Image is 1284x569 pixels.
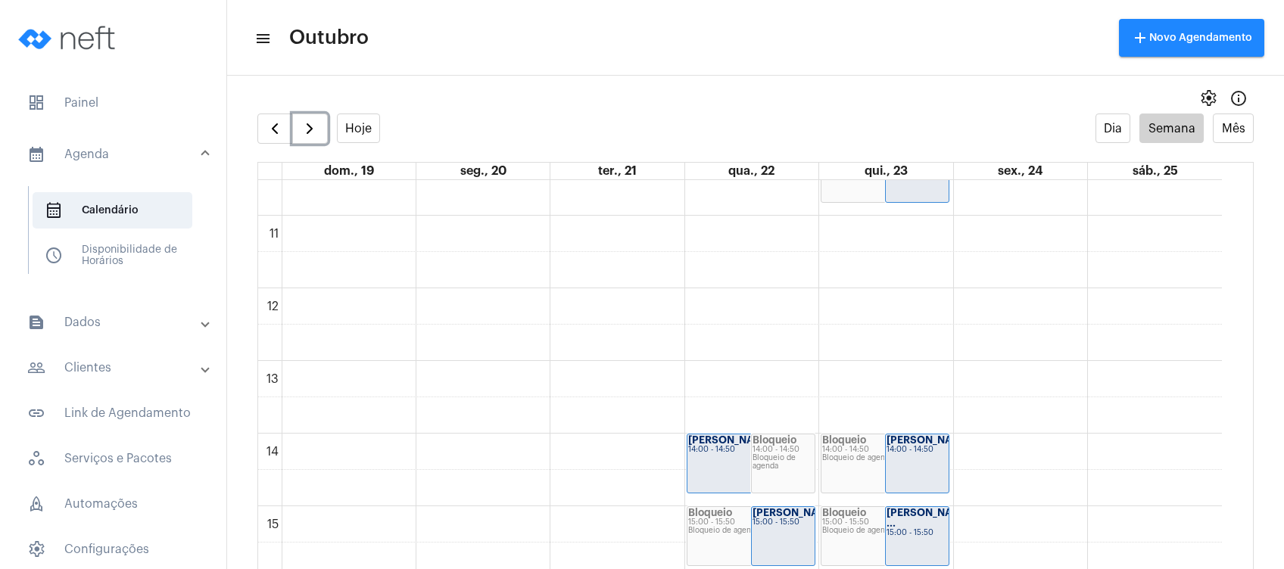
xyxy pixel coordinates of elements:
[254,30,270,48] mat-icon: sidenav icon
[887,435,971,445] strong: [PERSON_NAME]
[15,85,211,121] span: Painel
[289,26,369,50] span: Outubro
[321,163,377,179] a: 19 de outubro de 2025
[688,518,814,527] div: 15:00 - 15:50
[263,372,282,386] div: 13
[753,435,796,445] strong: Bloqueio
[595,163,640,179] a: 21 de outubro de 2025
[822,446,948,454] div: 14:00 - 14:50
[12,8,126,68] img: logo-neft-novo-2.png
[1199,89,1217,107] span: settings
[753,446,814,454] div: 14:00 - 14:50
[822,454,948,462] div: Bloqueio de agenda
[457,163,510,179] a: 20 de outubro de 2025
[1131,29,1149,47] mat-icon: add
[27,145,202,163] mat-panel-title: Agenda
[688,446,814,454] div: 14:00 - 14:50
[822,435,866,445] strong: Bloqueio
[45,247,63,265] span: sidenav icon
[688,527,814,535] div: Bloqueio de agenda
[292,113,328,144] button: Próximo Semana
[887,529,948,537] div: 15:00 - 15:50
[822,508,866,518] strong: Bloqueio
[1223,83,1254,113] button: Info
[337,113,381,143] button: Hoje
[263,445,282,459] div: 14
[9,350,226,386] mat-expansion-panel-header: sidenav iconClientes
[27,313,202,331] mat-panel-title: Dados
[27,359,202,377] mat-panel-title: Clientes
[15,440,211,477] span: Serviços e Pacotes
[1229,89,1248,107] mat-icon: Info
[1139,113,1204,143] button: Semana
[257,113,293,144] button: Semana Anterior
[27,404,45,422] mat-icon: sidenav icon
[887,446,948,454] div: 14:00 - 14:50
[887,508,971,528] strong: [PERSON_NAME] ...
[1130,163,1181,179] a: 25 de outubro de 2025
[1119,19,1264,57] button: Novo Agendamento
[688,508,732,518] strong: Bloqueio
[264,518,282,531] div: 15
[266,227,282,241] div: 11
[688,435,784,445] strong: [PERSON_NAME] ...
[822,527,948,535] div: Bloqueio de agenda
[862,163,911,179] a: 23 de outubro de 2025
[753,518,814,527] div: 15:00 - 15:50
[27,313,45,331] mat-icon: sidenav icon
[27,495,45,513] span: sidenav icon
[27,449,45,468] span: sidenav icon
[27,359,45,377] mat-icon: sidenav icon
[822,518,948,527] div: 15:00 - 15:50
[9,130,226,179] mat-expansion-panel-header: sidenav iconAgenda
[45,201,63,219] span: sidenav icon
[725,163,778,179] a: 22 de outubro de 2025
[33,192,192,229] span: Calendário
[753,508,846,518] strong: [PERSON_NAME]...
[753,454,814,471] div: Bloqueio de agenda
[15,395,211,431] span: Link de Agendamento
[1095,113,1131,143] button: Dia
[995,163,1046,179] a: 24 de outubro de 2025
[264,300,282,313] div: 12
[15,486,211,522] span: Automações
[15,531,211,567] span: Configurações
[33,238,192,274] span: Disponibilidade de Horários
[1131,33,1252,43] span: Novo Agendamento
[1193,83,1223,113] button: settings
[27,145,45,163] mat-icon: sidenav icon
[9,304,226,340] mat-expansion-panel-header: sidenav iconDados
[27,540,45,558] span: sidenav icon
[9,179,226,295] div: sidenav iconAgenda
[1213,113,1254,143] button: Mês
[27,94,45,112] span: sidenav icon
